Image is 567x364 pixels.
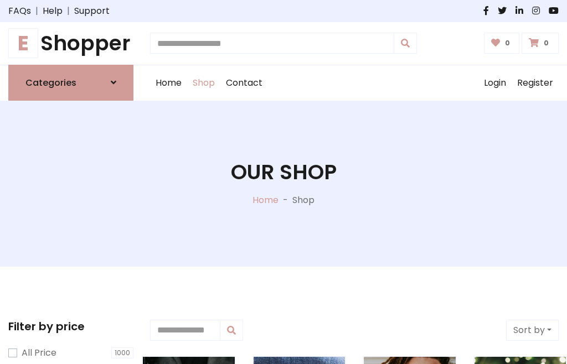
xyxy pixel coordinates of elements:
[74,4,110,18] a: Support
[8,65,133,101] a: Categories
[187,65,220,101] a: Shop
[8,4,31,18] a: FAQs
[8,28,38,58] span: E
[231,160,337,185] h1: Our Shop
[502,38,513,48] span: 0
[220,65,268,101] a: Contact
[484,33,520,54] a: 0
[252,194,279,206] a: Home
[111,347,133,358] span: 1000
[478,65,512,101] a: Login
[43,4,63,18] a: Help
[279,194,292,207] p: -
[8,31,133,56] a: EShopper
[292,194,315,207] p: Shop
[522,33,559,54] a: 0
[31,4,43,18] span: |
[25,77,76,88] h6: Categories
[512,65,559,101] a: Register
[541,38,551,48] span: 0
[150,65,187,101] a: Home
[8,31,133,56] h1: Shopper
[63,4,74,18] span: |
[22,346,56,360] label: All Price
[8,320,133,333] h5: Filter by price
[506,320,559,341] button: Sort by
